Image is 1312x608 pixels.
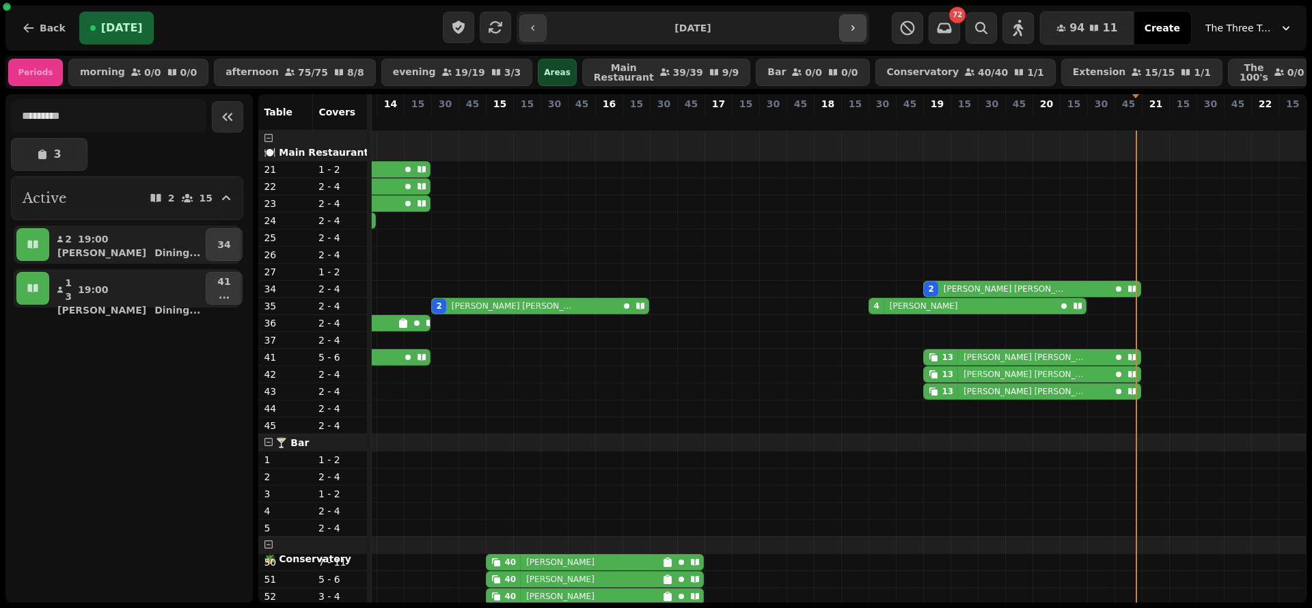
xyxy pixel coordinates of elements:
[264,163,307,176] p: 21
[411,97,424,111] p: 15
[1194,68,1211,77] p: 1 / 1
[1286,97,1299,111] p: 15
[214,59,376,86] button: afternoon75/758/8
[1145,23,1180,33] span: Create
[154,246,200,260] p: Dining ...
[1150,113,1161,127] p: 0
[504,574,516,585] div: 40
[594,63,654,82] p: Main Restaurant
[264,316,307,330] p: 36
[298,68,328,77] p: 75 / 75
[1177,97,1190,111] p: 15
[1040,97,1053,111] p: 20
[931,97,944,111] p: 19
[264,521,307,535] p: 5
[318,402,362,415] p: 2 - 4
[963,352,1089,363] p: [PERSON_NAME] [PERSON_NAME]
[264,350,307,364] p: 41
[206,272,242,305] button: 41...
[318,299,362,313] p: 2 - 4
[264,385,307,398] p: 43
[212,101,243,133] button: Collapse sidebar
[526,574,594,585] p: [PERSON_NAME]
[1287,113,1298,127] p: 0
[11,12,77,44] button: Back
[1177,113,1188,127] p: 0
[318,248,362,262] p: 2 - 4
[318,265,362,279] p: 1 - 2
[877,113,888,127] p: 4
[504,68,521,77] p: 3 / 3
[217,238,230,251] p: 34
[1205,113,1216,127] p: 0
[985,97,998,111] p: 30
[1231,97,1244,111] p: 45
[849,97,862,111] p: 15
[264,470,307,484] p: 2
[875,59,1056,86] button: Conservatory40/401/1
[200,193,213,203] p: 15
[318,180,362,193] p: 2 - 4
[986,113,997,127] p: 0
[504,557,516,568] div: 40
[685,97,698,111] p: 45
[526,591,594,602] p: [PERSON_NAME]
[1134,12,1191,44] button: Create
[318,487,362,501] p: 1 - 2
[1287,68,1304,77] p: 0 / 0
[11,138,87,171] button: 3
[1232,113,1243,127] p: 0
[1240,63,1268,82] p: The 100's
[931,113,942,141] p: 15
[318,368,362,381] p: 2 - 4
[953,12,962,18] span: 72
[412,113,423,127] p: 0
[805,68,822,77] p: 0 / 0
[318,470,362,484] p: 2 - 4
[8,59,63,86] div: Periods
[722,68,739,77] p: 9 / 9
[978,68,1008,77] p: 40 / 40
[903,97,916,111] p: 45
[78,232,109,246] p: 19:00
[1102,23,1117,33] span: 11
[942,369,953,380] div: 13
[264,147,368,158] span: 🍽️ Main Restaurant
[168,193,175,203] p: 2
[318,385,362,398] p: 2 - 4
[225,67,279,78] p: afternoon
[928,284,933,294] div: 2
[712,97,725,111] p: 17
[68,59,208,86] button: morning0/00/0
[504,591,516,602] div: 40
[264,299,307,313] p: 35
[1095,113,1106,127] p: 0
[958,97,971,111] p: 15
[739,97,752,111] p: 15
[318,504,362,518] p: 2 - 4
[318,521,362,535] p: 2 - 4
[264,231,307,245] p: 25
[1204,97,1217,111] p: 30
[1123,113,1134,127] p: 0
[318,214,362,227] p: 2 - 4
[1041,113,1052,127] p: 0
[80,67,125,78] p: morning
[318,282,362,296] p: 2 - 4
[217,275,230,288] p: 41
[264,282,307,296] p: 34
[52,228,203,261] button: 219:00[PERSON_NAME]Dining...
[582,59,750,86] button: Main Restaurant39/399/9
[1197,16,1301,40] button: The Three Trees
[57,246,146,260] p: [PERSON_NAME]
[206,228,242,261] button: 34
[1027,68,1044,77] p: 1 / 1
[740,113,751,127] p: 0
[318,453,362,467] p: 1 - 2
[318,419,362,432] p: 2 - 4
[1040,12,1134,44] button: 9411
[942,386,953,397] div: 13
[439,113,450,127] p: 2
[455,68,485,77] p: 19 / 19
[767,67,786,78] p: Bar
